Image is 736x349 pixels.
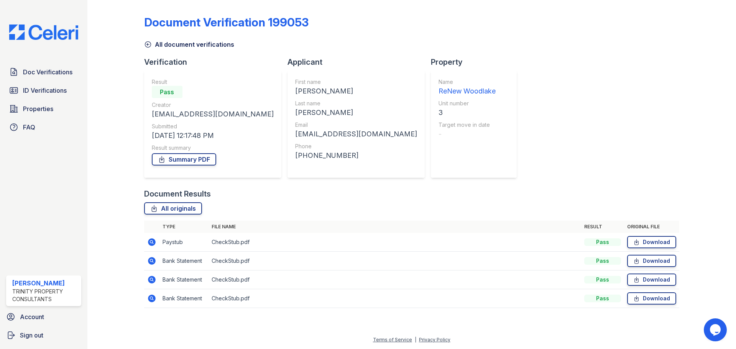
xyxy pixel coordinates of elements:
[144,202,202,215] a: All originals
[6,83,81,98] a: ID Verifications
[584,276,621,283] div: Pass
[704,318,728,341] iframe: chat widget
[439,121,496,129] div: Target move in date
[439,100,496,107] div: Unit number
[209,233,581,252] td: CheckStub.pdf
[419,337,450,342] a: Privacy Policy
[23,86,67,95] span: ID Verifications
[295,150,417,161] div: [PHONE_NUMBER]
[23,123,35,132] span: FAQ
[6,120,81,135] a: FAQ
[159,270,209,289] td: Bank Statement
[23,67,72,77] span: Doc Verifications
[20,312,44,321] span: Account
[439,129,496,139] div: -
[159,252,209,270] td: Bank Statement
[627,255,676,267] a: Download
[159,289,209,308] td: Bank Statement
[12,279,78,288] div: [PERSON_NAME]
[3,25,84,40] img: CE_Logo_Blue-a8612792a0a2168367f1c8372b55b34899dd931a85d93a1a3d3e32e68fde9ad4.png
[287,57,431,67] div: Applicant
[152,86,182,98] div: Pass
[3,328,84,343] a: Sign out
[152,123,274,130] div: Submitted
[152,130,274,141] div: [DATE] 12:17:48 PM
[415,337,416,342] div: |
[152,153,216,165] a: Summary PDF
[152,109,274,120] div: [EMAIL_ADDRESS][DOMAIN_NAME]
[209,252,581,270] td: CheckStub.pdf
[295,143,417,150] div: Phone
[439,78,496,97] a: Name ReNew Woodlake
[584,295,621,302] div: Pass
[295,129,417,139] div: [EMAIL_ADDRESS][DOMAIN_NAME]
[144,15,309,29] div: Document Verification 199053
[6,101,81,116] a: Properties
[152,144,274,152] div: Result summary
[624,221,679,233] th: Original file
[20,331,43,340] span: Sign out
[439,86,496,97] div: ReNew Woodlake
[295,86,417,97] div: [PERSON_NAME]
[144,57,287,67] div: Verification
[627,236,676,248] a: Download
[144,40,234,49] a: All document verifications
[584,257,621,265] div: Pass
[295,107,417,118] div: [PERSON_NAME]
[159,221,209,233] th: Type
[584,238,621,246] div: Pass
[23,104,53,113] span: Properties
[209,221,581,233] th: File name
[6,64,81,80] a: Doc Verifications
[209,270,581,289] td: CheckStub.pdf
[209,289,581,308] td: CheckStub.pdf
[152,78,274,86] div: Result
[295,100,417,107] div: Last name
[627,274,676,286] a: Download
[581,221,624,233] th: Result
[152,101,274,109] div: Creator
[295,121,417,129] div: Email
[159,233,209,252] td: Paystub
[439,78,496,86] div: Name
[373,337,412,342] a: Terms of Service
[627,292,676,305] a: Download
[295,78,417,86] div: First name
[144,188,211,199] div: Document Results
[431,57,523,67] div: Property
[439,107,496,118] div: 3
[3,309,84,324] a: Account
[12,288,78,303] div: Trinity Property Consultants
